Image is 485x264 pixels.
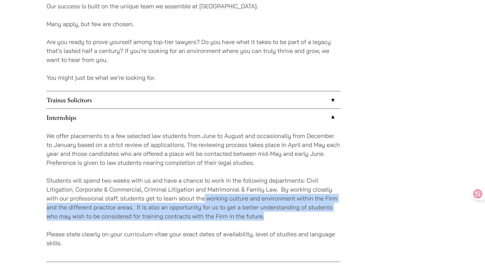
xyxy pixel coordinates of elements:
[47,20,340,28] p: Many apply, but few are chosen.
[47,126,340,262] div: Internships
[47,91,340,109] a: Trainee Solicitors
[47,176,340,221] p: Students will spend two weeks with us and have a chance to work in the following departments: Civ...
[47,37,340,64] p: Are you ready to prove yourself among top-tier lawyers? Do you have what it takes to be part of a...
[47,109,340,126] a: Internships
[47,131,340,167] p: We offer placements to a few selected law students from June to August and occasionally from Dece...
[47,73,340,82] p: You might just be what we’re looking for.
[47,2,340,11] p: Our success is built on the unique team we assemble at [GEOGRAPHIC_DATA].
[47,230,340,247] p: Please state clearly on your curriculum vitae your exact dates of availability, level of studies ...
